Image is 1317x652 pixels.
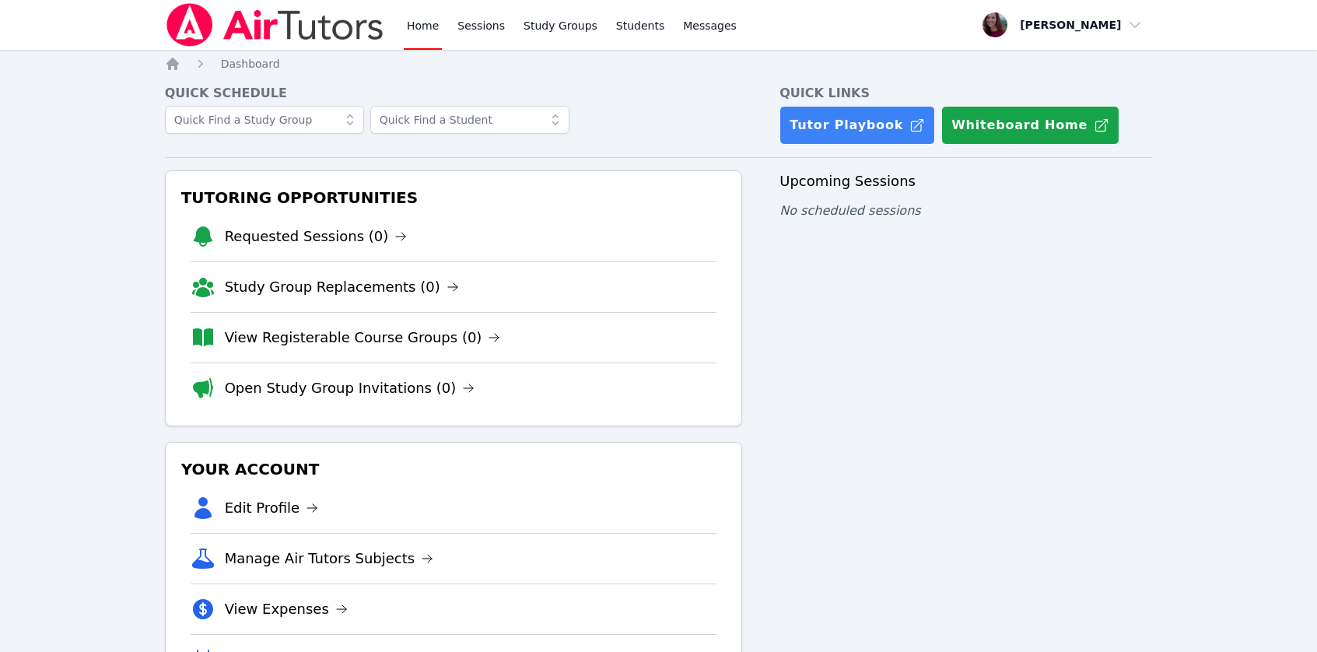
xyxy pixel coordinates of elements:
[225,377,475,399] a: Open Study Group Invitations (0)
[225,327,501,349] a: View Registerable Course Groups (0)
[221,58,280,70] span: Dashboard
[221,56,280,72] a: Dashboard
[165,84,743,103] h4: Quick Schedule
[941,106,1119,145] button: Whiteboard Home
[779,106,935,145] a: Tutor Playbook
[779,84,1152,103] h4: Quick Links
[165,106,364,134] input: Quick Find a Study Group
[178,455,730,483] h3: Your Account
[178,184,730,212] h3: Tutoring Opportunities
[225,548,434,570] a: Manage Air Tutors Subjects
[683,18,737,33] span: Messages
[165,56,1153,72] nav: Breadcrumb
[225,598,348,620] a: View Expenses
[225,226,408,247] a: Requested Sessions (0)
[370,106,569,134] input: Quick Find a Student
[779,170,1152,192] h3: Upcoming Sessions
[779,203,920,218] span: No scheduled sessions
[225,276,459,298] a: Study Group Replacements (0)
[225,497,319,519] a: Edit Profile
[165,3,385,47] img: Air Tutors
